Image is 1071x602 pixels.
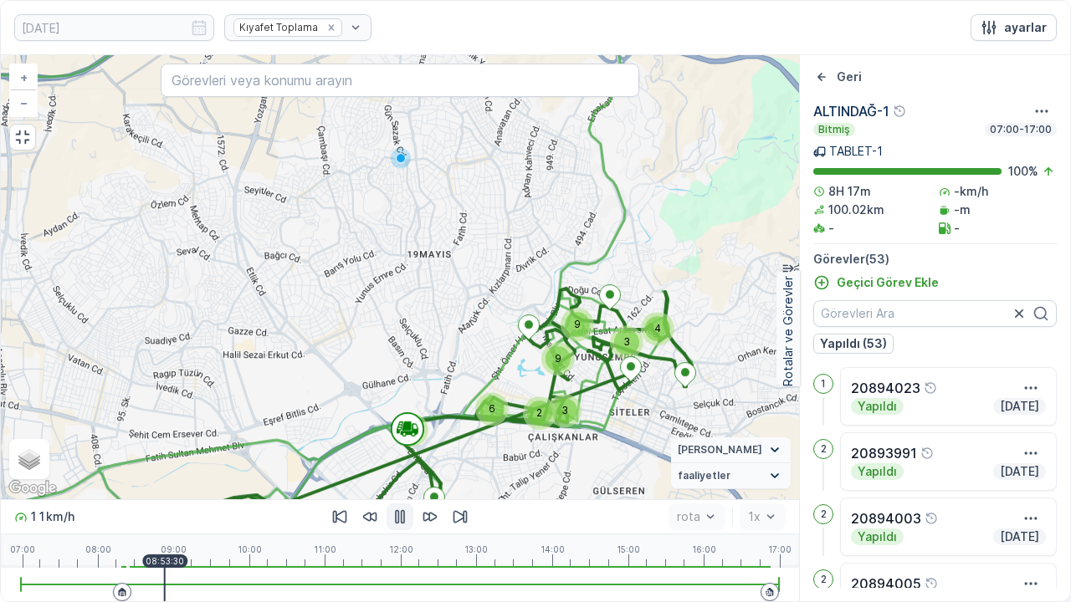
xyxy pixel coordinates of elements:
[954,220,960,237] p: -
[11,90,36,115] a: Uzaklaştır
[610,325,643,359] div: 3
[548,394,582,427] div: 3
[856,528,899,545] p: Yapıldı
[161,544,187,554] p: 09:00
[314,544,336,554] p: 11:00
[828,220,834,237] p: -
[998,398,1041,415] p: [DATE]
[837,69,862,85] p: Geri
[820,335,887,352] p: Yapıldı (53)
[5,477,60,499] img: Google
[678,443,762,457] span: [PERSON_NAME]
[821,508,827,521] p: 2
[20,70,28,84] span: +
[851,443,917,463] p: 20893991
[623,335,630,348] span: 3
[464,544,488,554] p: 13:00
[821,573,827,586] p: 2
[238,544,262,554] p: 10:00
[475,392,509,426] div: 6
[837,274,939,291] p: Geçici Görev Ekle
[671,463,791,489] summary: faaliyetler
[954,183,988,200] p: -km/h
[829,143,883,160] p: TABLET-1
[561,404,568,416] span: 3
[10,544,35,554] p: 07:00
[817,123,852,136] p: Bitmiş
[924,381,937,395] div: Yardım Araç İkonu
[541,342,575,375] div: 9
[489,402,495,415] span: 6
[768,544,792,554] p: 17:00
[813,334,894,354] button: Yapıldı (53)
[523,396,556,430] div: 2
[692,544,716,554] p: 16:00
[821,377,826,390] p: 1
[813,251,1057,268] p: Görevler ( 53 )
[856,463,899,480] p: Yapıldı
[389,544,413,554] p: 12:00
[851,378,920,398] p: 20894023
[536,406,542,419] span: 2
[828,183,871,200] p: 8H 17m
[11,441,48,477] a: Layers
[893,105,906,118] div: Yardım Araç İkonu
[561,308,594,341] div: 9
[828,202,884,218] p: 100.02km
[813,300,1057,327] input: Görevleri Ara
[85,544,111,554] p: 08:00
[14,14,214,41] input: dd/mm/yyyy
[5,477,60,499] a: Bu bölgeyi Google Haritalar'da açın (yeni pencerede açılır)
[671,437,791,463] summary: [PERSON_NAME]
[654,322,661,334] span: 4
[813,101,889,121] p: ALTINDAĞ-1
[395,413,428,446] div: 4
[146,556,184,566] p: 08:53:30
[1008,163,1038,180] p: 100 %
[988,123,1053,136] p: 07:00-17:00
[161,64,639,97] input: Görevleri veya konumu arayın
[851,508,921,528] p: 20894003
[998,463,1041,480] p: [DATE]
[574,318,581,330] span: 9
[780,276,797,386] p: Rotalar ve Görevler
[856,398,899,415] p: Yapıldı
[813,69,862,85] a: Geri
[813,274,939,291] a: Geçici Görev Ekle
[641,312,674,345] div: 4
[678,469,730,482] span: faaliyetler
[29,508,74,525] p: 11 km/h
[617,544,640,554] p: 15:00
[821,442,827,456] p: 2
[925,512,938,525] div: Yardım Araç İkonu
[925,577,938,590] div: Yardım Araç İkonu
[920,446,934,460] div: Yardım Araç İkonu
[998,528,1041,545] p: [DATE]
[20,95,28,110] span: −
[954,202,971,218] p: -m
[11,65,36,90] a: Yakınlaştır
[851,574,921,594] p: 20894005
[555,352,561,365] span: 9
[541,544,565,554] p: 14:00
